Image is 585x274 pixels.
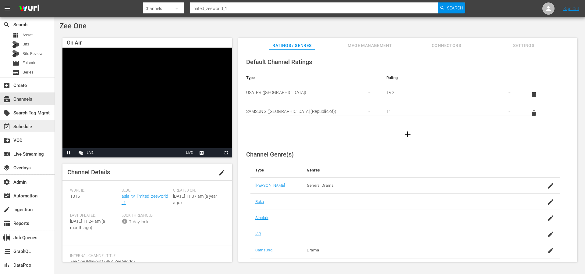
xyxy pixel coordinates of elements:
th: Type [250,163,302,178]
div: Bits [12,41,19,48]
span: LIVE [186,151,193,154]
th: Rating [381,70,522,85]
th: Genres [302,163,526,178]
div: SAMSUNG ([GEOGRAPHIC_DATA] (Republic of)) [246,103,377,120]
a: [PERSON_NAME] [255,183,285,188]
span: Slug: [122,188,170,193]
span: delete [530,110,537,117]
span: Series [12,69,19,76]
button: delete [526,106,541,121]
div: 7-day lock [129,219,148,225]
span: Bits [23,41,29,47]
div: Bits Review [12,50,19,57]
span: Job Queues [3,234,10,241]
span: Create [3,82,10,89]
a: IAB [255,232,261,236]
span: Ratings / Genres [269,42,315,49]
span: Reports [3,220,10,227]
span: 1815 [70,194,80,199]
span: On Air [67,39,82,46]
div: USA_PR ([GEOGRAPHIC_DATA]) [246,84,377,101]
button: delete [526,87,541,102]
div: TVG [386,84,517,101]
button: Picture-in-Picture [208,148,220,157]
span: GraphQL [3,248,10,255]
span: Channel Details [67,168,110,176]
span: Zee One (Playout) (PKA Zee World) [70,259,135,264]
div: LIVE [87,148,94,157]
span: Live Streaming [3,150,10,158]
span: [DATE] 11:24 am (a month ago) [70,219,105,230]
span: [DATE] 11:37 am (a year ago) [173,194,217,205]
div: 11 [386,103,517,120]
table: simple table [241,70,574,123]
a: Sinclair [255,215,268,220]
span: Channels [3,96,10,103]
span: Schedule [3,123,10,130]
span: Episode [12,59,19,67]
span: VOD [3,137,10,144]
span: Channel Genre(s) [246,151,294,158]
button: Pause [62,148,75,157]
a: Roku [255,199,264,204]
button: Captions [196,148,208,157]
span: edit [218,169,225,176]
span: Automation [3,192,10,200]
span: Asset [12,31,19,39]
span: info [122,218,128,224]
span: Episode [23,60,36,66]
button: edit [214,165,229,180]
span: Zee One [59,22,87,30]
span: Asset [23,32,33,38]
span: menu [4,5,11,12]
button: Unmute [75,148,87,157]
span: Bits Review [23,51,43,57]
button: Fullscreen [220,148,232,157]
span: Created On: [173,188,222,193]
button: Search [438,2,465,13]
span: Series [23,69,34,75]
span: Image Management [346,42,392,49]
span: Default Channel Ratings [246,58,312,66]
span: DataPool [3,261,10,269]
a: Sign Out [563,6,579,11]
div: Video Player [62,48,232,157]
a: Samsung [255,248,272,252]
span: Overlays [3,164,10,171]
img: ans4CAIJ8jUAAAAAAAAAAAAAAAAAAAAAAAAgQb4GAAAAAAAAAAAAAAAAAAAAAAAAJMjXAAAAAAAAAAAAAAAAAAAAAAAAgAT5G... [15,2,44,16]
button: Seek to live, currently playing live [183,148,196,157]
span: Search Tag Mgmt [3,109,10,117]
span: Ingestion [3,206,10,213]
span: delete [530,91,537,98]
span: Wurl ID: [70,188,119,193]
span: Admin [3,178,10,186]
a: asia_tv_limited_zeeworld_1 [122,194,168,205]
span: Connectors [424,42,469,49]
span: Settings [501,42,546,49]
span: Internal Channel Title: [70,254,222,258]
span: Search [3,21,10,28]
span: Lock Threshold: [122,213,170,218]
span: Search [447,2,463,13]
span: Last Updated: [70,213,119,218]
th: Type [241,70,381,85]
